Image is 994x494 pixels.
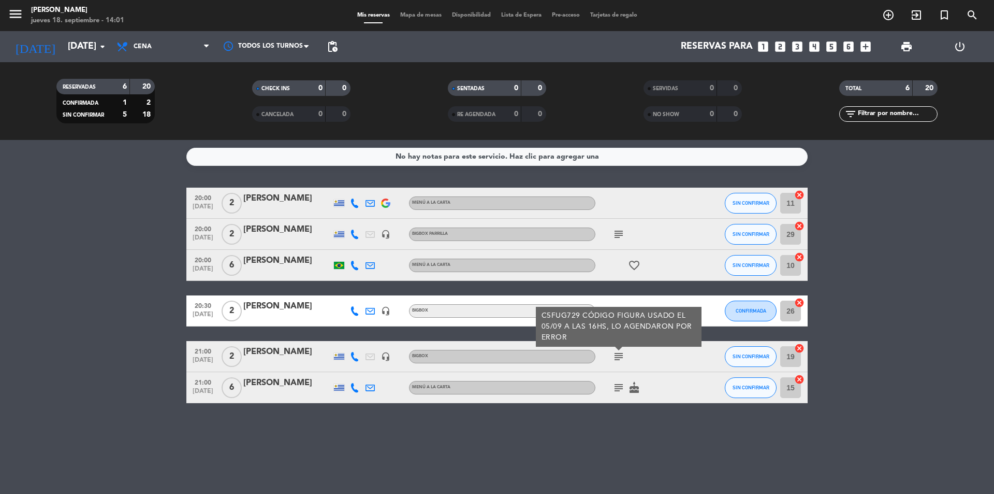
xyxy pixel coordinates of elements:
[222,255,242,276] span: 6
[190,222,216,234] span: 20:00
[243,254,331,267] div: [PERSON_NAME]
[725,193,777,214] button: SIN CONFIRMAR
[412,263,450,267] span: MENÚ A LA CARTA
[342,110,348,118] strong: 0
[845,86,861,91] span: TOTAL
[844,108,857,120] i: filter_list
[514,110,518,118] strong: 0
[412,385,450,389] span: MENÚ A LA CARTA
[381,199,390,208] img: google-logo.png
[243,300,331,313] div: [PERSON_NAME]
[547,12,585,18] span: Pre-acceso
[381,306,390,316] i: headset_mic
[825,40,838,53] i: looks_5
[318,84,323,92] strong: 0
[542,310,696,343] div: C5FUG729 CÓDIGO FIGURA USADO EL 05/09 A LAS 16HS, LO AGENDARON POR ERROR
[612,305,625,317] i: subject
[412,232,448,236] span: BIGBOX PARRILLA
[773,40,787,53] i: looks_two
[261,86,290,91] span: CHECK INS
[395,12,447,18] span: Mapa de mesas
[96,40,109,53] i: arrow_drop_down
[612,228,625,241] i: subject
[905,84,910,92] strong: 6
[900,40,913,53] span: print
[123,83,127,90] strong: 6
[710,84,714,92] strong: 0
[412,354,428,358] span: BIGBOX
[725,346,777,367] button: SIN CONFIRMAR
[190,191,216,203] span: 20:00
[791,40,804,53] i: looks_3
[222,193,242,214] span: 2
[794,252,805,262] i: cancel
[925,84,935,92] strong: 20
[966,9,978,21] i: search
[612,382,625,394] i: subject
[734,110,740,118] strong: 0
[496,12,547,18] span: Lista de Espera
[63,112,104,118] span: SIN CONFIRMAR
[447,12,496,18] span: Disponibilidad
[725,255,777,276] button: SIN CONFIRMAR
[412,201,450,205] span: MENÚ A LA CARTA
[794,374,805,385] i: cancel
[857,108,937,120] input: Filtrar por nombre...
[190,345,216,357] span: 21:00
[725,224,777,245] button: SIN CONFIRMAR
[859,40,872,53] i: add_box
[342,84,348,92] strong: 0
[882,9,895,21] i: add_circle_outline
[910,9,923,21] i: exit_to_app
[63,101,98,106] span: CONFIRMADA
[8,35,63,58] i: [DATE]
[261,112,294,117] span: CANCELADA
[190,388,216,400] span: [DATE]
[412,308,428,313] span: BIGBOX
[794,190,805,200] i: cancel
[190,265,216,277] span: [DATE]
[396,151,599,163] div: No hay notas para este servicio. Haz clic para agregar una
[628,382,640,394] i: cake
[381,352,390,361] i: headset_mic
[31,16,124,26] div: jueves 18. septiembre - 14:01
[134,43,152,50] span: Cena
[8,6,23,25] button: menu
[123,99,127,106] strong: 1
[954,40,966,53] i: power_settings_new
[190,376,216,388] span: 21:00
[147,99,153,106] strong: 2
[681,41,753,52] span: Reservas para
[733,385,769,390] span: SIN CONFIRMAR
[8,6,23,22] i: menu
[733,262,769,268] span: SIN CONFIRMAR
[842,40,855,53] i: looks_6
[808,40,821,53] i: looks_4
[142,111,153,118] strong: 18
[190,234,216,246] span: [DATE]
[585,12,642,18] span: Tarjetas de regalo
[794,343,805,354] i: cancel
[733,354,769,359] span: SIN CONFIRMAR
[326,40,339,53] span: pending_actions
[734,84,740,92] strong: 0
[538,84,544,92] strong: 0
[794,221,805,231] i: cancel
[653,86,678,91] span: SERVIDAS
[318,110,323,118] strong: 0
[733,200,769,206] span: SIN CONFIRMAR
[31,5,124,16] div: [PERSON_NAME]
[653,112,679,117] span: NO SHOW
[933,31,986,62] div: LOG OUT
[222,346,242,367] span: 2
[733,231,769,237] span: SIN CONFIRMAR
[628,259,640,272] i: favorite_border
[756,40,770,53] i: looks_one
[222,301,242,321] span: 2
[222,377,242,398] span: 6
[725,301,777,321] button: CONFIRMADA
[710,110,714,118] strong: 0
[190,253,216,265] span: 20:00
[190,203,216,215] span: [DATE]
[190,357,216,369] span: [DATE]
